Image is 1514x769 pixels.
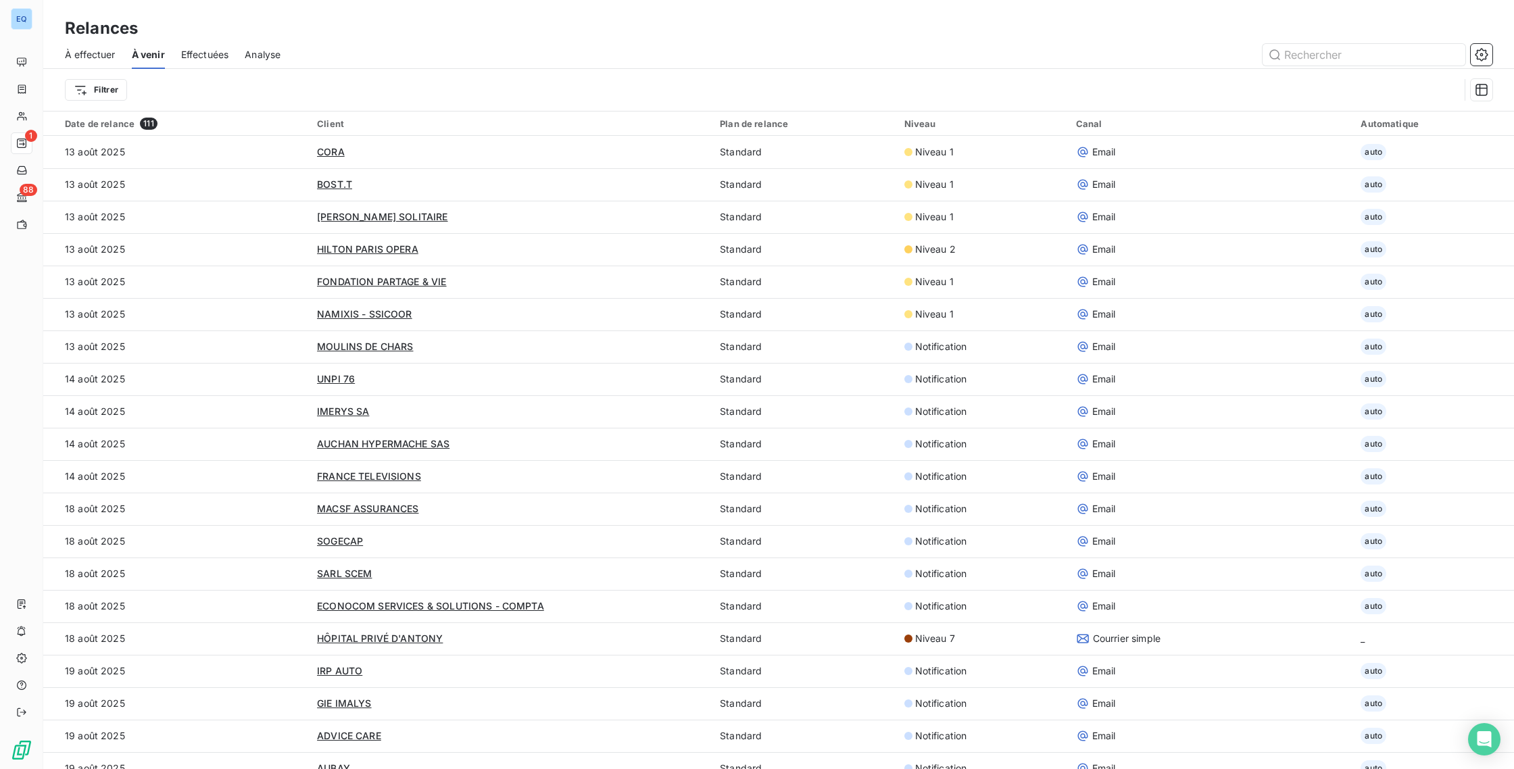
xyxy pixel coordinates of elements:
[1092,437,1116,451] span: Email
[317,697,372,709] span: GIE IMALYS
[1361,176,1386,193] span: auto
[1361,632,1365,644] span: _
[1076,118,1345,129] div: Canal
[43,233,309,266] td: 13 août 2025
[1092,405,1116,418] span: Email
[43,622,309,655] td: 18 août 2025
[317,503,418,514] span: MACSF ASSURANCES
[712,557,896,590] td: Standard
[1092,729,1116,743] span: Email
[1361,468,1386,485] span: auto
[1361,533,1386,549] span: auto
[140,118,157,130] span: 111
[1092,340,1116,353] span: Email
[712,720,896,752] td: Standard
[712,363,896,395] td: Standard
[1092,178,1116,191] span: Email
[317,535,363,547] span: SOGECAP
[43,395,309,428] td: 14 août 2025
[317,568,372,579] span: SARL SCEM
[712,460,896,493] td: Standard
[20,184,37,196] span: 88
[317,341,413,352] span: MOULINS DE CHARS
[317,276,446,287] span: FONDATION PARTAGE & VIE
[317,665,362,676] span: IRP AUTO
[43,460,309,493] td: 14 août 2025
[1263,44,1465,66] input: Rechercher
[43,655,309,687] td: 19 août 2025
[317,600,544,612] span: ECONOCOM SERVICES & SOLUTIONS - COMPTA
[712,201,896,233] td: Standard
[904,118,1060,129] div: Niveau
[1361,118,1506,129] div: Automatique
[712,330,896,363] td: Standard
[915,567,967,580] span: Notification
[712,525,896,557] td: Standard
[915,340,967,353] span: Notification
[11,132,32,154] a: 1
[317,146,345,157] span: CORA
[1092,502,1116,516] span: Email
[43,720,309,752] td: 19 août 2025
[43,266,309,298] td: 13 août 2025
[1092,275,1116,289] span: Email
[317,308,412,320] span: NAMIXIS - SSICOOR
[1361,306,1386,322] span: auto
[1092,599,1116,613] span: Email
[915,405,967,418] span: Notification
[712,136,896,168] td: Standard
[712,687,896,720] td: Standard
[915,437,967,451] span: Notification
[1361,728,1386,744] span: auto
[1361,403,1386,420] span: auto
[132,48,165,61] span: À venir
[43,557,309,590] td: 18 août 2025
[1092,145,1116,159] span: Email
[712,493,896,525] td: Standard
[1092,372,1116,386] span: Email
[915,145,954,159] span: Niveau 1
[181,48,229,61] span: Effectuées
[1361,695,1386,712] span: auto
[915,632,955,645] span: Niveau 7
[245,48,280,61] span: Analyse
[1361,436,1386,452] span: auto
[317,632,443,644] span: HÔPITAL PRIVÉ D'ANTONY
[915,502,967,516] span: Notification
[712,622,896,655] td: Standard
[317,118,344,129] span: Client
[712,233,896,266] td: Standard
[712,298,896,330] td: Standard
[11,187,32,208] a: 88
[915,664,967,678] span: Notification
[1361,501,1386,517] span: auto
[1092,307,1116,321] span: Email
[65,16,138,41] h3: Relances
[915,307,954,321] span: Niveau 1
[1361,274,1386,290] span: auto
[43,168,309,201] td: 13 août 2025
[43,493,309,525] td: 18 août 2025
[317,405,369,417] span: IMERYS SA
[915,243,956,256] span: Niveau 2
[11,739,32,761] img: Logo LeanPay
[43,525,309,557] td: 18 août 2025
[915,210,954,224] span: Niveau 1
[43,428,309,460] td: 14 août 2025
[712,395,896,428] td: Standard
[915,535,967,548] span: Notification
[1361,144,1386,160] span: auto
[65,79,127,101] button: Filtrer
[1092,210,1116,224] span: Email
[317,211,447,222] span: [PERSON_NAME] SOLITAIRE
[1361,598,1386,614] span: auto
[720,118,887,129] div: Plan de relance
[1092,567,1116,580] span: Email
[712,266,896,298] td: Standard
[1092,535,1116,548] span: Email
[1361,371,1386,387] span: auto
[317,470,421,482] span: FRANCE TELEVISIONS
[915,178,954,191] span: Niveau 1
[1092,470,1116,483] span: Email
[712,168,896,201] td: Standard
